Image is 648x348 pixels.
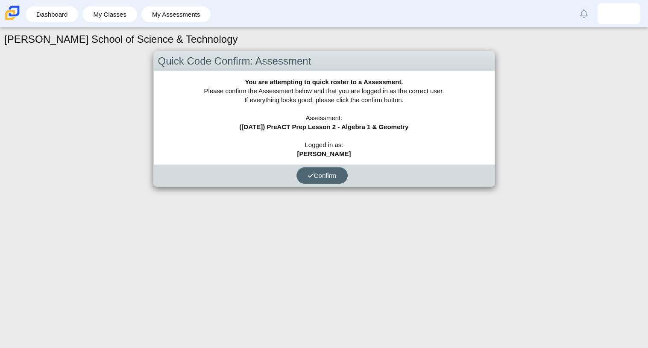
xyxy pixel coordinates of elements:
[240,123,409,130] b: ([DATE]) PreACT Prep Lesson 2 - Algebra 1 & Geometry
[598,3,640,24] a: demond.ashley.pWNDYR
[296,167,348,184] button: Confirm
[612,7,626,21] img: demond.ashley.pWNDYR
[30,6,74,22] a: Dashboard
[146,6,207,22] a: My Assessments
[154,71,495,165] div: Please confirm the Assessment below and that you are logged in as the correct user. If everything...
[308,172,337,179] span: Confirm
[297,150,351,157] b: [PERSON_NAME]
[154,51,495,71] div: Quick Code Confirm: Assessment
[3,16,21,23] a: Carmen School of Science & Technology
[4,32,238,47] h1: [PERSON_NAME] School of Science & Technology
[3,4,21,22] img: Carmen School of Science & Technology
[245,78,403,86] b: You are attempting to quick roster to a Assessment.
[575,4,593,23] a: Alerts
[87,6,133,22] a: My Classes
